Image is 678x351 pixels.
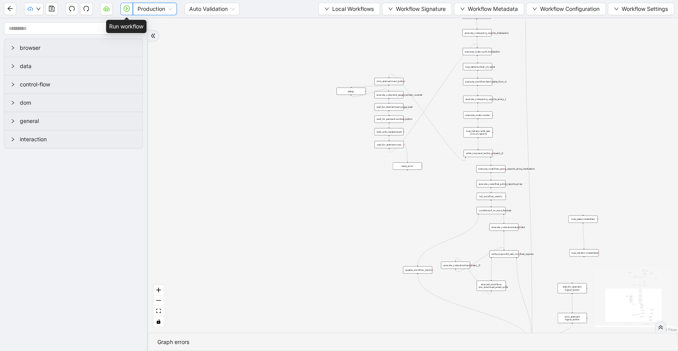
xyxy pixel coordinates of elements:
[581,259,586,264] span: plus-circle
[83,5,89,12] span: redo
[10,46,15,50] span: right
[375,116,404,123] div: wait_for_element:number_button
[463,96,492,103] div: execute_code:policy_reports_array__1
[374,91,403,98] div: execute_code:next_page_number_counter
[189,3,235,15] span: Auto Validation
[463,111,492,119] div: execute_code:counter
[462,12,491,19] div: execute_workflow:fetch_last_run_date_from_google_sheet
[476,180,505,188] div: execute_code:final_policy_reports_array
[403,266,432,274] div: update_workflow_metric:
[20,44,136,52] span: browser
[463,63,492,70] div: loop_data:number_of_result
[10,82,15,87] span: right
[20,80,136,89] span: control-flow
[45,3,58,15] button: save
[558,283,587,293] div: wait_for_element: logout_button
[568,216,598,223] div: loop_data:credentials
[153,306,164,316] button: fit view
[464,127,493,137] div: loop_iterator:until_last _row_of_reports
[476,207,505,214] div: conditions:if_no_docs_fetched
[374,78,403,85] div: click_element:next_button
[20,62,136,70] span: data
[80,3,92,15] button: redo
[462,29,492,37] div: execute_code:policy_reports_intalisation
[418,274,532,346] g: Edge from update_workflow_metric: to close_tab:
[324,7,329,11] span: down
[103,5,110,12] span: cloud-server
[441,261,470,269] div: execute_code:download_index__0
[100,3,113,15] button: cloud-server
[389,44,477,152] g: Edge from wait_for_element:rows to execute_code:count_intalisation
[69,5,75,12] span: undo
[7,5,13,12] span: arrow-left
[10,137,15,142] span: right
[489,250,518,258] div: while_loop:untill_last_row_final_reports
[4,130,143,148] div: interaction
[455,247,504,272] g: Edge from execute_code:download_index__0 to while_loop:untill_last_row_final_reports
[460,7,465,11] span: down
[540,5,600,13] span: Workflow Configuration
[10,119,15,123] span: right
[477,281,506,291] div: execute_workflow: doc_download_email_write
[418,215,479,265] g: Edge from conditions:if_no_docs_fetched to update_workflow_metric:
[389,74,465,161] g: Edge from while_loop:next_button_present__0 to click_element:next_button
[462,48,492,55] div: execute_code:count_intalisation
[150,33,156,39] span: double-right
[468,5,518,13] span: Workflow Metadata
[393,162,422,170] div: raise_error:plus-circle
[4,57,143,75] div: data
[476,165,505,173] div: execute_code:final_policy_reports_array_inatlisation
[374,104,403,111] div: wait_for_element:next_page_load
[396,5,446,13] span: Workflow Signature
[455,258,491,294] g: Edge from execute_workflow: doc_download_email_write to execute_code:download_index__0
[569,249,598,256] div: loop_iterator:credentials
[532,7,537,11] span: down
[583,223,584,248] g: Edge from loop_data:credentials to loop_iterator:credentials
[657,327,677,332] a: React Flow attribution
[20,117,136,125] span: general
[336,88,366,95] div: delay:
[138,3,172,15] span: Production
[351,86,389,87] g: Edge from click_element:next_button to delay:
[558,313,587,323] div: click_element: logout_button
[66,3,78,15] button: undo
[382,3,452,15] button: downWorkflow Signature
[388,7,393,11] span: down
[36,7,41,11] span: down
[4,75,143,93] div: control-flow
[477,56,478,62] g: Edge from execute_code:count_intalisation to loop_data:number_of_result
[608,3,674,15] button: downWorkflow Settings
[622,5,668,13] span: Workflow Settings
[351,89,389,97] g: Edge from delay: to execute_code:next_page_number_counter
[153,316,164,327] button: toggle interactivity
[20,98,136,107] span: dom
[4,39,143,57] div: browser
[4,3,16,15] button: arrow-left
[4,94,143,112] div: dom
[569,249,598,256] div: loop_iterator:credentialsplus-circle
[463,78,492,86] div: execute_workflow:fetch_data_from_cl
[516,258,532,346] g: Edge from while_loop:untill_last_row_final_reports to close_tab:
[464,150,493,157] div: while_loop:next_button_present__0
[393,162,422,170] div: raise_error:
[20,135,136,144] span: interaction
[614,7,619,11] span: down
[476,193,505,200] div: init_workflow_metric:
